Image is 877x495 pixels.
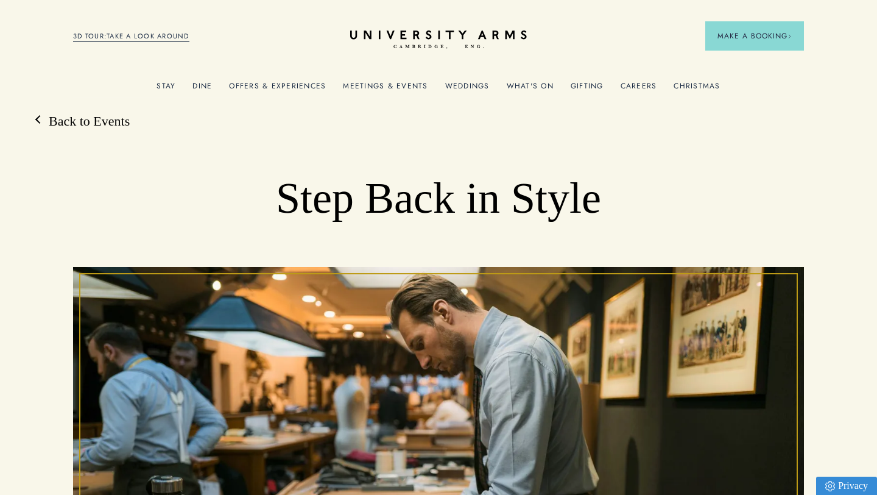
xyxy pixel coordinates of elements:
h1: Step Back in Style [146,173,731,225]
a: Dine [192,82,212,98]
a: Stay [157,82,175,98]
span: Make a Booking [717,30,792,41]
a: Home [350,30,527,49]
button: Make a BookingArrow icon [705,21,804,51]
a: Christmas [674,82,720,98]
a: Weddings [445,82,490,98]
a: Gifting [571,82,604,98]
a: Privacy [816,477,877,495]
img: Arrow icon [787,34,792,38]
a: Meetings & Events [343,82,428,98]
a: Back to Events [37,112,130,130]
a: What's On [507,82,554,98]
a: Careers [621,82,657,98]
a: 3D TOUR:TAKE A LOOK AROUND [73,31,189,42]
img: Privacy [825,481,835,491]
a: Offers & Experiences [229,82,326,98]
